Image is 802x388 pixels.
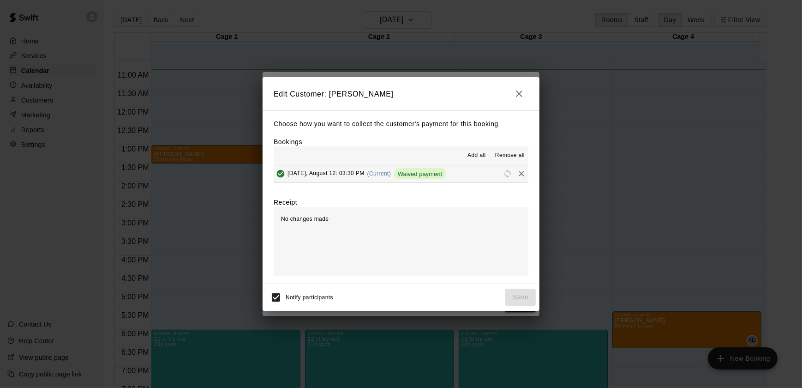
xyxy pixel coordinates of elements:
span: No changes made [281,216,329,222]
span: Reschedule [501,170,515,177]
span: Notify participants [286,294,333,301]
span: Remove all [495,151,525,160]
label: Receipt [274,198,297,207]
button: Added & Paid [274,167,287,181]
label: Bookings [274,138,302,145]
span: Waived payment [394,170,446,177]
button: Remove all [491,148,528,163]
span: [DATE], August 12: 03:30 PM [287,170,365,177]
span: Add all [467,151,486,160]
h2: Edit Customer: [PERSON_NAME] [263,77,539,110]
button: Add all [462,148,491,163]
button: Added & Paid[DATE], August 12: 03:30 PM(Current)Waived paymentRescheduleRemove [274,165,528,182]
p: Choose how you want to collect the customer's payment for this booking [274,118,528,130]
span: (Current) [367,170,391,177]
span: Remove [515,170,528,177]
